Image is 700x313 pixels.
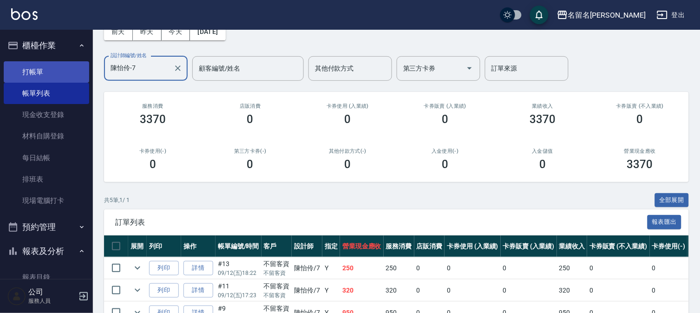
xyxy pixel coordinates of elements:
[213,148,288,154] h2: 第三方卡券(-)
[322,257,340,279] td: Y
[115,148,190,154] h2: 卡券使用(-)
[4,267,89,288] a: 報表目錄
[557,235,588,257] th: 業績收入
[292,257,322,279] td: 陳怡伶 /7
[442,113,448,126] h3: 0
[104,196,130,204] p: 共 5 筆, 1 / 1
[653,7,689,24] button: 登出
[247,158,254,171] h3: 0
[28,287,76,297] h5: 公司
[322,280,340,301] td: Y
[530,6,549,24] button: save
[407,148,483,154] h2: 入金使用(-)
[183,283,213,298] a: 詳情
[4,190,89,211] a: 現場電腦打卡
[587,235,649,257] th: 卡券販賣 (不入業績)
[414,235,445,257] th: 店販消費
[216,280,262,301] td: #11
[587,257,649,279] td: 0
[4,125,89,147] a: 材料自購登錄
[414,280,445,301] td: 0
[181,235,216,257] th: 操作
[568,9,646,21] div: 名留名[PERSON_NAME]
[115,103,190,109] h3: 服務消費
[414,257,445,279] td: 0
[445,257,501,279] td: 0
[264,269,290,277] p: 不留客資
[104,23,133,40] button: 前天
[218,291,259,300] p: 09/12 (五) 17:23
[648,215,682,229] button: 報表匯出
[149,261,179,275] button: 列印
[322,235,340,257] th: 指定
[501,257,557,279] td: 0
[384,235,414,257] th: 服務消費
[539,158,546,171] h3: 0
[4,61,89,83] a: 打帳單
[190,23,225,40] button: [DATE]
[264,259,290,269] div: 不留客資
[131,261,144,275] button: expand row
[442,158,448,171] h3: 0
[292,280,322,301] td: 陳怡伶 /7
[4,169,89,190] a: 排班表
[247,113,254,126] h3: 0
[131,283,144,297] button: expand row
[4,147,89,169] a: 每日結帳
[213,103,288,109] h2: 店販消費
[648,217,682,226] a: 報表匯出
[4,33,89,58] button: 櫃檯作業
[445,280,501,301] td: 0
[218,269,259,277] p: 09/12 (五) 18:22
[115,218,648,227] span: 訂單列表
[4,239,89,263] button: 報表及分析
[557,257,588,279] td: 250
[216,257,262,279] td: #13
[602,103,678,109] h2: 卡券販賣 (不入業績)
[345,158,351,171] h3: 0
[7,287,26,306] img: Person
[262,235,292,257] th: 客戶
[587,280,649,301] td: 0
[111,52,147,59] label: 設計師編號/姓名
[650,235,688,257] th: 卡券使用(-)
[28,297,76,305] p: 服務人員
[310,103,386,109] h2: 卡券使用 (入業績)
[553,6,649,25] button: 名留名[PERSON_NAME]
[133,23,162,40] button: 昨天
[150,158,156,171] h3: 0
[4,83,89,104] a: 帳單列表
[505,148,580,154] h2: 入金儲值
[505,103,580,109] h2: 業績收入
[149,283,179,298] button: 列印
[147,235,181,257] th: 列印
[384,280,414,301] td: 320
[11,8,38,20] img: Logo
[4,104,89,125] a: 現金收支登錄
[216,235,262,257] th: 帳單編號/時間
[501,235,557,257] th: 卡券販賣 (入業績)
[445,235,501,257] th: 卡券使用 (入業績)
[650,280,688,301] td: 0
[140,113,166,126] h3: 3370
[602,148,678,154] h2: 營業現金應收
[462,61,477,76] button: Open
[128,235,147,257] th: 展開
[4,215,89,239] button: 預約管理
[655,193,689,208] button: 全部展開
[407,103,483,109] h2: 卡券販賣 (入業績)
[292,235,322,257] th: 設計師
[340,235,384,257] th: 營業現金應收
[637,113,643,126] h3: 0
[345,113,351,126] h3: 0
[530,113,556,126] h3: 3370
[650,257,688,279] td: 0
[340,257,384,279] td: 250
[557,280,588,301] td: 320
[340,280,384,301] td: 320
[501,280,557,301] td: 0
[171,62,184,75] button: Clear
[264,281,290,291] div: 不留客資
[264,291,290,300] p: 不留客資
[162,23,190,40] button: 今天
